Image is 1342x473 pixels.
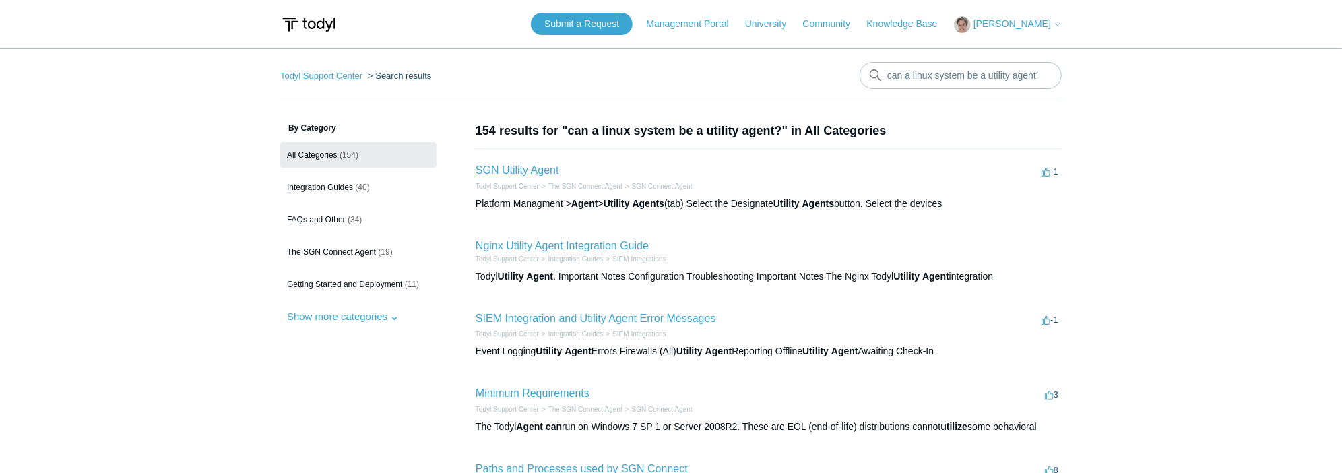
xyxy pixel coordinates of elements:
[476,330,539,338] a: Todyl Support Center
[893,271,920,282] em: Utility
[280,272,437,297] a: Getting Started and Deployment (11)
[476,420,1062,434] div: The Todyl run on Windows 7 SP 1 or Server 2008R2. These are EOL (end-of-life) distributions canno...
[516,421,543,432] em: Agent
[1042,315,1058,325] span: -1
[548,255,604,263] a: Integration Guides
[340,150,358,160] span: (154)
[280,304,406,329] button: Show more categories
[536,346,563,356] em: Utility
[831,346,858,356] em: Agent
[476,181,539,191] li: Todyl Support Center
[622,181,693,191] li: SGN Connect Agent
[867,17,951,31] a: Knowledge Base
[287,183,353,192] span: Integration Guides
[604,254,666,264] li: SIEM Integrations
[612,255,666,263] a: SIEM Integrations
[287,150,338,160] span: All Categories
[632,183,693,190] a: SGN Connect Agent
[287,215,346,224] span: FAQs and Other
[571,198,598,209] em: Agent
[548,330,604,338] a: Integration Guides
[773,198,800,209] em: Utility
[745,17,800,31] a: University
[378,247,392,257] span: (19)
[348,215,362,224] span: (34)
[565,346,592,356] em: Agent
[860,62,1062,89] input: Search
[355,183,369,192] span: (40)
[539,329,604,339] li: Integration Guides
[280,207,437,232] a: FAQs and Other (34)
[280,71,365,81] li: Todyl Support Center
[539,404,622,414] li: The SGN Connect Agent
[539,181,622,191] li: The SGN Connect Agent
[476,313,716,324] a: SIEM Integration and Utility Agent Error Messages
[676,346,703,356] em: Utility
[548,183,622,190] a: The SGN Connect Agent
[476,183,539,190] a: Todyl Support Center
[476,255,539,263] a: Todyl Support Center
[531,13,633,35] a: Submit a Request
[476,164,559,176] a: SGN Utility Agent
[476,329,539,339] li: Todyl Support Center
[954,16,1062,33] button: [PERSON_NAME]
[476,387,589,399] a: Minimum Requirements
[476,344,1062,358] div: Event Logging Errors Firewalls (All) Reporting Offline Awaiting Check-In
[476,406,539,413] a: Todyl Support Center
[280,239,437,265] a: The SGN Connect Agent (19)
[280,12,338,37] img: Todyl Support Center Help Center home page
[476,270,1062,284] div: Todyl . Important Notes Configuration Troubleshooting Important Notes The Nginx Todyl integration
[548,406,622,413] a: The SGN Connect Agent
[280,142,437,168] a: All Categories (154)
[546,421,562,432] em: can
[280,175,437,200] a: Integration Guides (40)
[1045,389,1058,400] span: 3
[365,71,432,81] li: Search results
[280,122,437,134] h3: By Category
[604,329,666,339] li: SIEM Integrations
[802,198,834,209] em: Agents
[476,404,539,414] li: Todyl Support Center
[287,280,402,289] span: Getting Started and Deployment
[526,271,553,282] em: Agent
[476,122,1062,140] h1: 154 results for "can a linux system be a utility agent?" in All Categories
[287,247,376,257] span: The SGN Connect Agent
[539,254,604,264] li: Integration Guides
[280,71,362,81] a: Todyl Support Center
[647,17,742,31] a: Management Portal
[802,346,829,356] em: Utility
[973,18,1051,29] span: [PERSON_NAME]
[1042,166,1058,177] span: -1
[476,197,1062,211] div: Platform Managment > > (tab) Select the Designate button. Select the devices
[633,198,664,209] em: Agents
[476,254,539,264] li: Todyl Support Center
[622,404,693,414] li: SGN Connect Agent
[405,280,419,289] span: (11)
[803,17,864,31] a: Community
[604,198,630,209] em: Utility
[922,271,949,282] em: Agent
[476,240,649,251] a: Nginx Utility Agent Integration Guide
[705,346,732,356] em: Agent
[632,406,693,413] a: SGN Connect Agent
[941,421,968,432] em: utilize
[498,271,524,282] em: Utility
[612,330,666,338] a: SIEM Integrations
